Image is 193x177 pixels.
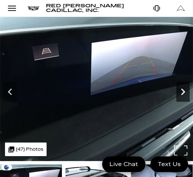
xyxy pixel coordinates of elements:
[3,82,17,102] div: Previous
[46,4,145,13] a: Red [PERSON_NAME] Cadillac, Inc.
[150,156,188,172] a: Text Us
[102,156,145,172] a: Live Chat
[5,143,47,156] div: (47) Photos
[28,6,39,11] img: Cadillac logo
[154,160,184,168] span: Text Us
[46,3,124,13] span: Red [PERSON_NAME] Cadillac, Inc.
[176,82,190,102] div: Next
[106,160,141,168] span: Live Chat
